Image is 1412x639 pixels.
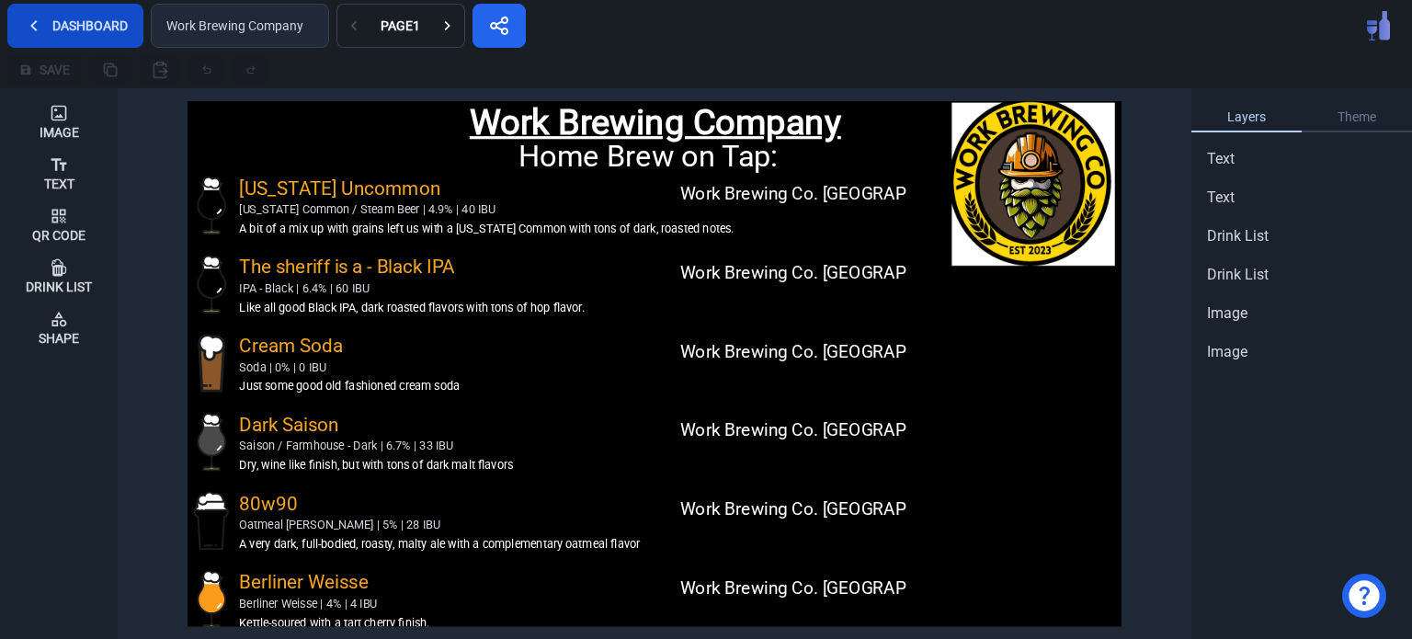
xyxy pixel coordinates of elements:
[370,4,431,48] button: Page1
[39,332,79,345] div: Shape
[518,139,795,176] div: Home Brew on Tap:
[32,229,85,242] div: Qr Code
[44,177,74,190] div: Text
[377,19,424,32] div: Page 1
[7,4,143,48] button: Dashboard
[1207,187,1235,209] span: Text
[1207,225,1269,247] span: Drink List
[188,101,1122,149] div: Work Brewing Company
[7,199,110,250] button: Qr Code
[1302,103,1412,132] a: Theme
[1191,103,1302,132] a: Layers
[1367,11,1390,40] img: Pub Menu
[7,96,110,147] button: Image
[7,302,110,353] button: Shape
[1207,302,1247,325] span: Image
[26,280,92,293] div: Drink List
[1207,264,1269,286] span: Drink List
[40,126,79,139] div: Image
[7,147,110,199] button: Text
[7,250,110,302] button: Drink List
[1207,148,1235,170] span: Text
[1207,341,1247,363] span: Image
